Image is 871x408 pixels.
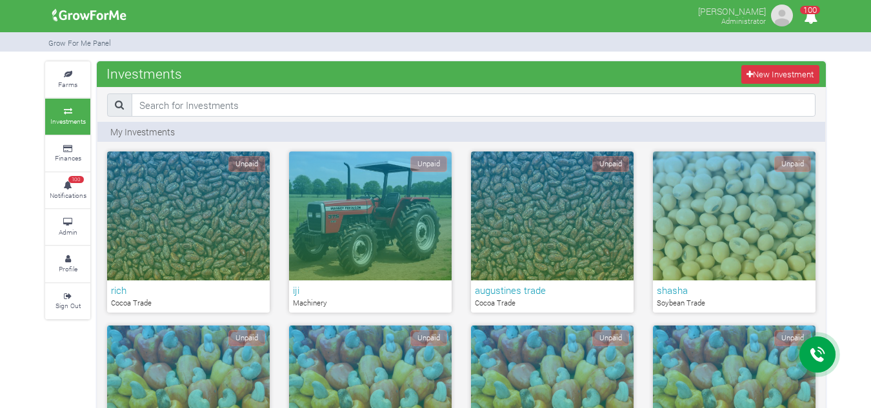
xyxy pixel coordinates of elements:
[58,80,77,89] small: Farms
[653,151,816,313] a: Unpaid shasha Soybean Trade
[741,65,819,84] a: New Investment
[774,330,811,346] span: Unpaid
[592,156,629,172] span: Unpaid
[107,151,270,313] a: Unpaid rich Cocoa Trade
[798,12,823,24] a: 100
[50,191,86,200] small: Notifications
[592,330,629,346] span: Unpaid
[45,99,90,134] a: Investments
[103,61,185,86] span: Investments
[50,117,86,126] small: Investments
[475,284,630,296] h6: augustines trade
[471,151,634,313] a: Unpaid augustines trade Cocoa Trade
[111,284,266,296] h6: rich
[45,136,90,171] a: Finances
[68,176,84,184] span: 100
[132,93,816,117] input: Search for Investments
[228,330,265,346] span: Unpaid
[228,156,265,172] span: Unpaid
[698,3,766,18] p: [PERSON_NAME]
[45,209,90,245] a: Admin
[657,298,812,309] p: Soybean Trade
[59,264,77,273] small: Profile
[110,125,175,139] p: My Investments
[293,298,448,309] p: Machinery
[410,156,447,172] span: Unpaid
[55,153,81,162] small: Finances
[475,298,630,309] p: Cocoa Trade
[45,246,90,282] a: Profile
[657,284,812,296] h6: shasha
[289,151,452,313] a: Unpaid iji Machinery
[798,3,823,32] i: Notifications
[800,6,820,14] span: 100
[48,3,131,28] img: growforme image
[111,298,266,309] p: Cocoa Trade
[774,156,811,172] span: Unpaid
[48,38,111,48] small: Grow For Me Panel
[55,301,81,310] small: Sign Out
[410,330,447,346] span: Unpaid
[45,284,90,319] a: Sign Out
[769,3,795,28] img: growforme image
[59,228,77,237] small: Admin
[45,173,90,208] a: 100 Notifications
[45,62,90,97] a: Farms
[721,16,766,26] small: Administrator
[293,284,448,296] h6: iji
